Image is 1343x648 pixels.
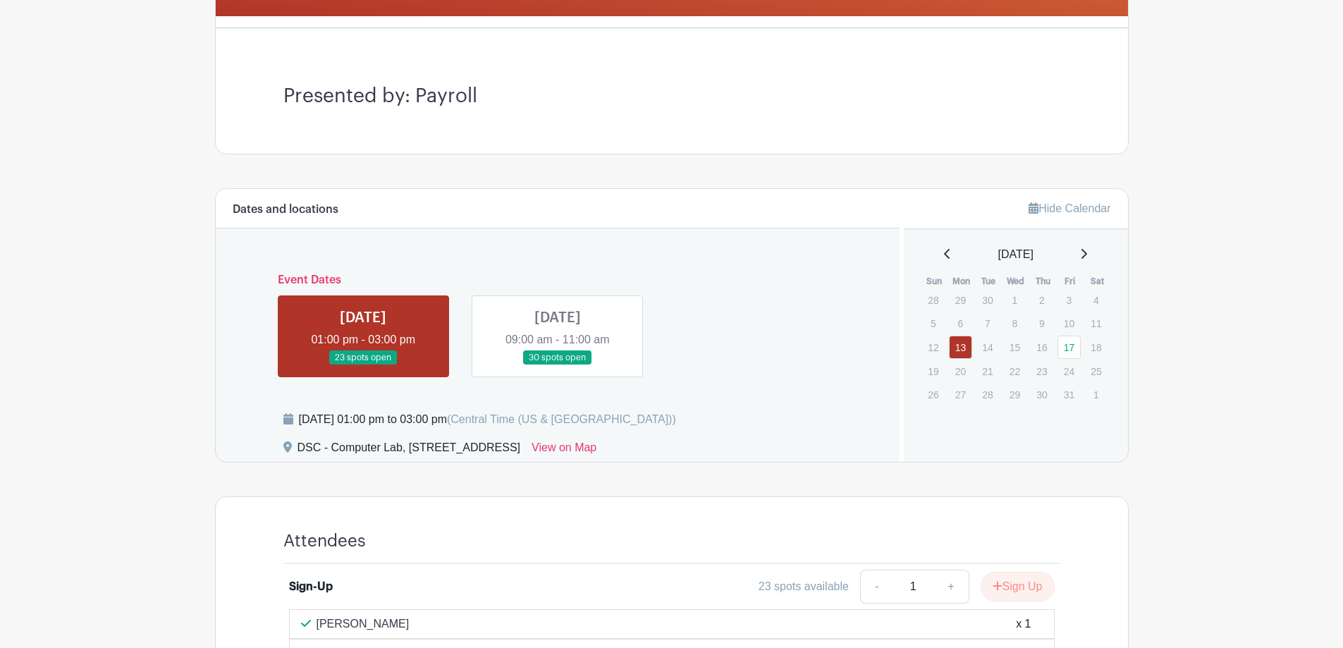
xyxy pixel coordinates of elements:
[860,570,893,604] a: -
[317,616,410,632] p: [PERSON_NAME]
[532,439,596,462] a: View on Map
[921,336,945,358] p: 12
[283,85,1060,109] h3: Presented by: Payroll
[299,411,676,428] div: [DATE] 01:00 pm to 03:00 pm
[976,360,999,382] p: 21
[1057,289,1081,311] p: 3
[1084,312,1108,334] p: 11
[233,203,338,216] h6: Dates and locations
[976,312,999,334] p: 7
[298,439,521,462] div: DSC - Computer Lab, [STREET_ADDRESS]
[1003,360,1026,382] p: 22
[921,312,945,334] p: 5
[949,360,972,382] p: 20
[1084,360,1108,382] p: 25
[266,274,850,287] h6: Event Dates
[759,578,849,595] div: 23 spots available
[1057,274,1084,288] th: Fri
[1057,384,1081,405] p: 31
[976,336,999,358] p: 14
[1003,336,1026,358] p: 15
[1029,274,1057,288] th: Thu
[1057,312,1081,334] p: 10
[1030,384,1053,405] p: 30
[949,384,972,405] p: 27
[1030,360,1053,382] p: 23
[1084,274,1111,288] th: Sat
[921,384,945,405] p: 26
[949,289,972,311] p: 29
[921,289,945,311] p: 28
[1003,289,1026,311] p: 1
[1084,336,1108,358] p: 18
[1030,312,1053,334] p: 9
[948,274,976,288] th: Mon
[1030,336,1053,358] p: 16
[933,570,969,604] a: +
[1084,289,1108,311] p: 4
[1003,312,1026,334] p: 8
[921,360,945,382] p: 19
[1030,289,1053,311] p: 2
[981,572,1055,601] button: Sign Up
[998,246,1034,263] span: [DATE]
[283,531,366,551] h4: Attendees
[921,274,948,288] th: Sun
[289,578,333,595] div: Sign-Up
[1057,336,1081,359] a: 17
[1002,274,1030,288] th: Wed
[1003,384,1026,405] p: 29
[975,274,1002,288] th: Tue
[447,413,676,425] span: (Central Time (US & [GEOGRAPHIC_DATA]))
[1084,384,1108,405] p: 1
[1029,202,1110,214] a: Hide Calendar
[949,312,972,334] p: 6
[976,289,999,311] p: 30
[949,336,972,359] a: 13
[1016,616,1031,632] div: x 1
[1057,360,1081,382] p: 24
[976,384,999,405] p: 28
